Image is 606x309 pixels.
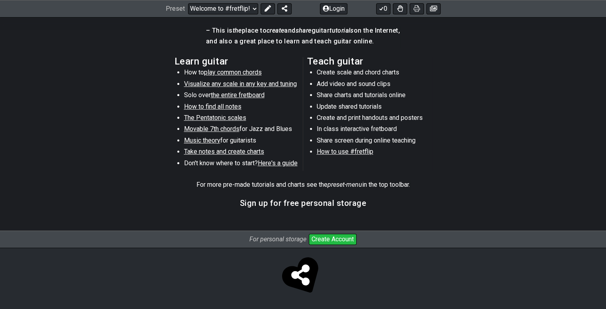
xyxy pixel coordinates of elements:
[376,3,390,14] button: 0
[204,68,262,76] span: play common chords
[317,136,430,147] li: Share screen during online teaching
[307,57,432,66] h2: Teach guitar
[206,37,400,46] h4: and also a great place to learn and teach guitar online.
[166,5,185,13] span: Preset
[184,103,241,110] span: How to find all notes
[317,80,430,91] li: Add video and sound clips
[296,27,312,34] em: share
[249,235,306,243] i: For personal storage
[317,113,430,125] li: Create and print handouts and posters
[188,3,258,14] select: Preset
[267,27,284,34] em: create
[277,3,292,14] button: Share Preset
[233,27,242,34] em: the
[184,80,297,88] span: Visualize any scale in any key and tuning
[196,180,410,189] p: For more pre-made tutorials and charts see the in the top toolbar.
[175,57,299,66] h2: Learn guitar
[320,3,347,14] button: Login
[184,125,298,136] li: for Jazz and Blues
[317,102,430,113] li: Update shared tutorials
[317,148,373,155] span: How to use #fretflip
[317,68,430,79] li: Create scale and chord charts
[258,159,298,167] span: Here's a guide
[184,68,298,79] li: How to
[184,125,239,133] span: Movable 7th chords
[184,159,298,170] li: Don't know where to start?
[284,258,322,297] span: Click to store and share!
[261,3,275,14] button: Edit Preset
[329,27,354,34] em: tutorials
[206,26,400,35] h4: – This is place to and guitar on the Internet,
[240,199,367,207] h3: Sign up for free personal storage
[184,114,246,121] span: The Pentatonic scales
[317,125,430,136] li: In class interactive fretboard
[393,3,407,14] button: Toggle Dexterity for all fretkits
[328,181,362,188] em: preset-menu
[309,234,357,245] button: Create Account
[184,137,220,144] span: Music theory
[410,3,424,14] button: Print
[184,91,298,102] li: Solo over
[184,148,264,155] span: Take notes and create charts
[184,136,298,147] li: for guitarists
[317,91,430,102] li: Share charts and tutorials online
[211,91,265,99] span: the entire fretboard
[426,3,441,14] button: Create image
